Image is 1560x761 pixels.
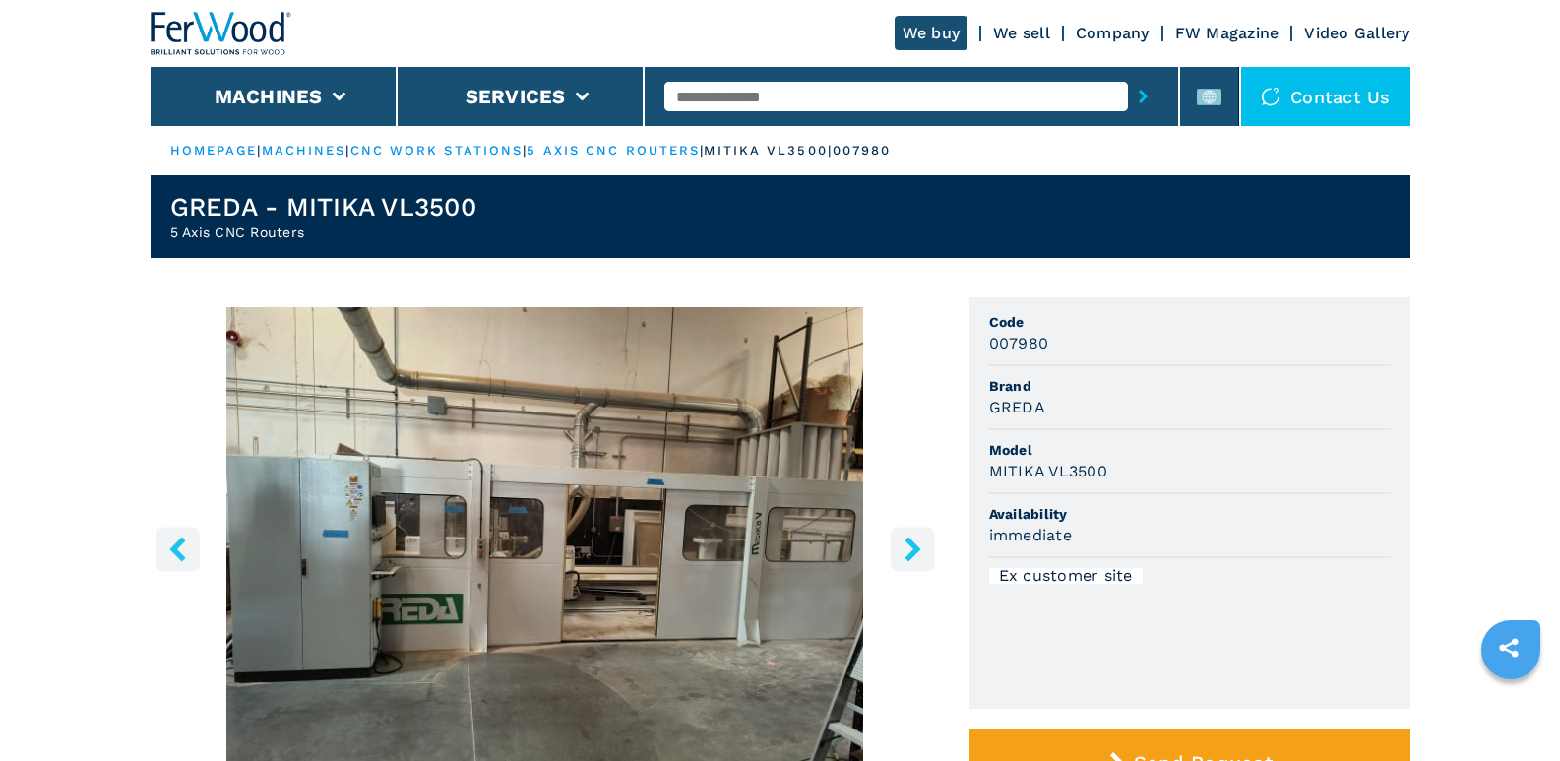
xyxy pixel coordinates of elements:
[989,396,1045,418] h3: GREDA
[151,12,292,55] img: Ferwood
[523,143,527,158] span: |
[895,16,968,50] a: We buy
[1241,67,1410,126] div: Contact us
[350,143,524,158] a: cnc work stations
[989,568,1143,584] div: Ex customer site
[704,142,832,159] p: mitika vl3500 |
[156,527,200,571] button: left-button
[1128,74,1158,119] button: submit-button
[993,24,1050,42] a: We sell
[989,524,1072,546] h3: immediate
[989,312,1391,332] span: Code
[215,85,323,108] button: Machines
[989,332,1049,354] h3: 007980
[1076,24,1150,42] a: Company
[1476,672,1545,746] iframe: Chat
[1175,24,1279,42] a: FW Magazine
[527,143,700,158] a: 5 axis cnc routers
[170,191,476,222] h1: GREDA - MITIKA VL3500
[1484,623,1533,672] a: sharethis
[891,527,935,571] button: right-button
[170,143,258,158] a: HOMEPAGE
[989,504,1391,524] span: Availability
[466,85,566,108] button: Services
[1304,24,1409,42] a: Video Gallery
[257,143,261,158] span: |
[989,460,1107,482] h3: MITIKA VL3500
[700,143,704,158] span: |
[833,142,892,159] p: 007980
[1261,87,1280,106] img: Contact us
[989,376,1391,396] span: Brand
[989,440,1391,460] span: Model
[170,222,476,242] h2: 5 Axis CNC Routers
[262,143,346,158] a: machines
[345,143,349,158] span: |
